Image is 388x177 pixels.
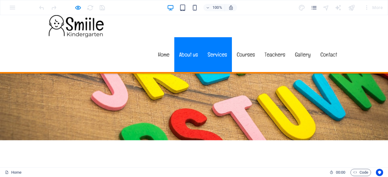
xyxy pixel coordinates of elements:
[336,169,345,176] span: 00 00
[316,22,342,57] a: Contact
[329,169,346,176] h6: Session time
[290,22,316,57] a: Gallery
[260,22,290,57] a: Teachers
[174,22,203,57] a: About us
[203,22,232,57] a: Services
[91,109,298,158] span: The friendly kindergarten in [US_STATE]
[376,169,383,176] button: Usercentrics
[310,4,318,11] button: pages
[203,4,225,11] button: 100%
[153,22,174,57] a: Home
[232,22,260,57] a: Courses
[353,169,368,176] span: Code
[340,170,341,175] span: :
[228,5,234,10] i: On resize automatically adjust zoom level to fit chosen device.
[5,169,22,176] a: Home
[212,4,222,11] h6: 100%
[310,4,317,11] i: Pages (Ctrl+Alt+S)
[350,169,371,176] button: Code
